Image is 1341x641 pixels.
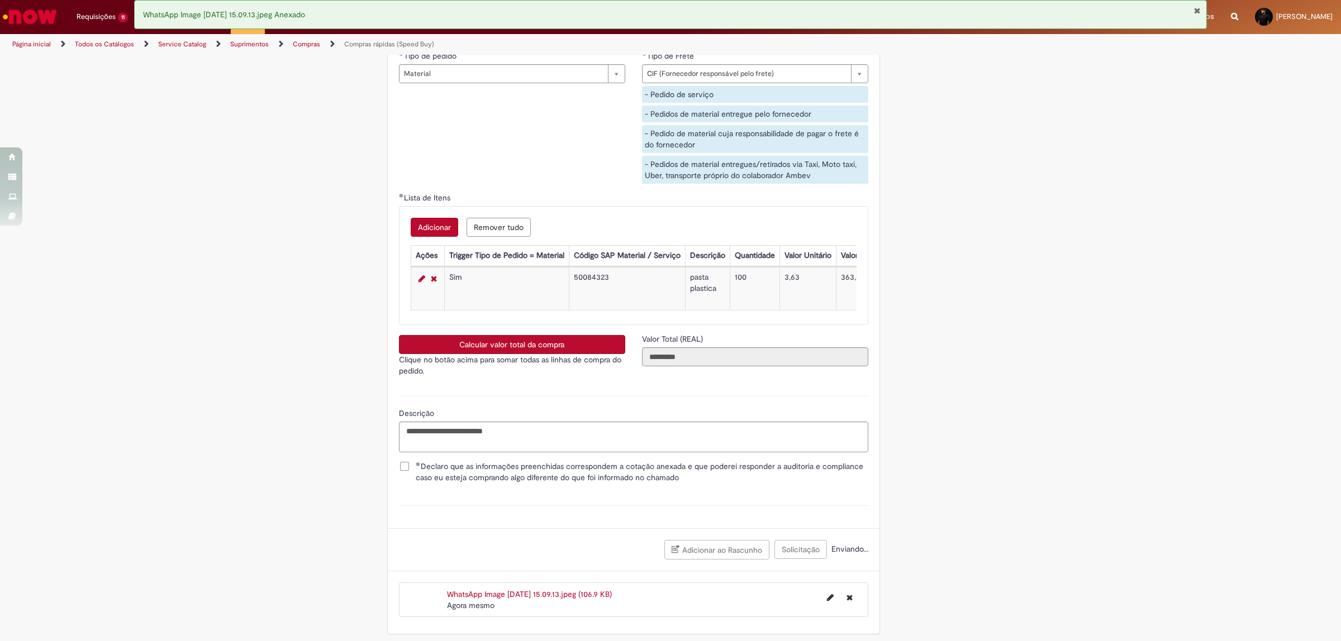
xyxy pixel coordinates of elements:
[836,246,907,266] th: Valor Total Moeda
[404,51,459,61] span: Tipo de pedido
[143,9,305,20] span: WhatsApp Image [DATE] 15.09.13.jpeg Anexado
[416,272,428,285] a: Editar Linha 1
[840,589,859,606] button: Excluir WhatsApp Image 2025-09-29 at 15.09.13.jpeg
[642,156,868,184] div: - Pedidos de material entregues/retirados via Taxi, Moto taxi, Uber, transporte próprio do colabo...
[75,40,134,49] a: Todos os Catálogos
[647,65,845,83] span: CIF (Fornecedor responsável pelo frete)
[230,40,269,49] a: Suprimentos
[293,40,320,49] a: Compras
[404,65,602,83] span: Material
[77,11,116,22] span: Requisições
[647,51,696,61] span: Tipo de Frete
[685,267,730,310] td: pasta plastica
[416,462,421,466] span: Obrigatório Preenchido
[1276,12,1333,21] span: [PERSON_NAME]
[399,354,625,376] p: Clique no botão acima para somar todas as linhas de compra do pedido.
[399,193,404,198] span: Obrigatório Preenchido
[428,272,440,285] a: Remover linha 1
[416,461,868,483] span: Declaro que as informações preenchidas correspondem a cotação anexada e que poderei responder a a...
[12,40,51,49] a: Página inicial
[404,193,453,203] span: Lista de Itens
[447,600,494,610] time: 29/09/2025 15:21:02
[820,589,840,606] button: Editar nome de arquivo WhatsApp Image 2025-09-29 at 15.09.13.jpeg
[642,125,868,153] div: - Pedido de material cuja responsabilidade de pagar o frete é do fornecedor
[1193,6,1201,15] button: Fechar Notificação
[444,246,569,266] th: Trigger Tipo de Pedido = Material
[411,218,458,237] button: Adicionar uma linha para Lista de Itens
[685,246,730,266] th: Descrição
[730,246,779,266] th: Quantidade
[642,333,705,345] label: Somente leitura - Valor Total (REAL)
[8,34,886,55] ul: Trilhas de página
[642,347,868,366] input: Valor Total (REAL)
[779,246,836,266] th: Valor Unitário
[447,589,612,599] a: WhatsApp Image [DATE] 15.09.13.jpeg (106.9 KB)
[730,267,779,310] td: 100
[399,335,625,354] button: Calcular valor total da compra
[569,267,685,310] td: 50084323
[118,13,128,22] span: 11
[399,422,868,452] textarea: Descrição
[411,246,444,266] th: Ações
[569,246,685,266] th: Código SAP Material / Serviço
[467,218,531,237] button: Remover todas as linhas de Lista de Itens
[642,106,868,122] div: - Pedidos de material entregue pelo fornecedor
[829,544,868,554] span: Enviando...
[836,267,907,310] td: 363,00
[344,40,434,49] a: Compras rápidas (Speed Buy)
[779,267,836,310] td: 3,63
[399,408,436,418] span: Descrição
[447,600,494,610] span: Agora mesmo
[1,6,59,28] img: ServiceNow
[642,86,868,103] div: - Pedido de serviço
[158,40,206,49] a: Service Catalog
[642,334,705,344] span: Somente leitura - Valor Total (REAL)
[444,267,569,310] td: Sim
